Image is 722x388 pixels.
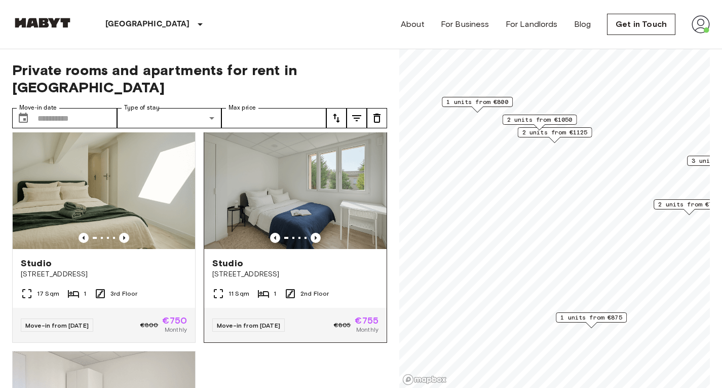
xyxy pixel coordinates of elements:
[124,103,160,112] label: Type of stay
[574,18,591,30] a: Blog
[274,289,276,298] span: 1
[507,115,573,124] span: 2 units from €1050
[37,289,59,298] span: 17 Sqm
[556,312,627,328] div: Map marker
[79,233,89,243] button: Previous image
[21,257,52,269] span: Studio
[12,18,73,28] img: Habyt
[503,115,577,130] div: Map marker
[518,127,592,143] div: Map marker
[347,108,367,128] button: tune
[607,14,675,35] a: Get in Touch
[13,108,33,128] button: Choose date
[25,322,89,329] span: Move-in from [DATE]
[522,128,588,137] span: 2 units from €1125
[356,325,378,334] span: Monthly
[204,127,387,343] a: Marketing picture of unit FR-18-010-013-001Previous imagePrevious imageStudio[STREET_ADDRESS]11 S...
[140,321,159,330] span: €800
[229,289,249,298] span: 11 Sqm
[658,200,720,209] span: 2 units from €775
[212,269,378,279] span: [STREET_ADDRESS]
[84,289,86,298] span: 1
[326,108,347,128] button: tune
[162,316,187,325] span: €750
[401,18,425,30] a: About
[110,289,137,298] span: 3rd Floor
[212,257,243,269] span: Studio
[119,233,129,243] button: Previous image
[12,61,387,96] span: Private rooms and apartments for rent in [GEOGRAPHIC_DATA]
[12,127,196,343] a: Marketing picture of unit FR-18-010-019-001Previous imagePrevious imageStudio[STREET_ADDRESS]17 S...
[692,15,710,33] img: avatar
[105,18,190,30] p: [GEOGRAPHIC_DATA]
[442,97,513,113] div: Map marker
[311,233,321,243] button: Previous image
[367,108,387,128] button: tune
[402,374,447,385] a: Mapbox logo
[204,127,387,249] img: Marketing picture of unit FR-18-010-013-001
[334,321,351,330] span: €805
[441,18,489,30] a: For Business
[560,313,622,322] span: 1 units from €875
[19,103,57,112] label: Move-in date
[217,322,280,329] span: Move-in from [DATE]
[13,127,195,249] img: Marketing picture of unit FR-18-010-019-001
[229,103,256,112] label: Max price
[21,269,187,279] span: [STREET_ADDRESS]
[506,18,558,30] a: For Landlords
[446,97,508,107] span: 1 units from €800
[300,289,329,298] span: 2nd Floor
[270,233,280,243] button: Previous image
[355,316,378,325] span: €755
[165,325,187,334] span: Monthly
